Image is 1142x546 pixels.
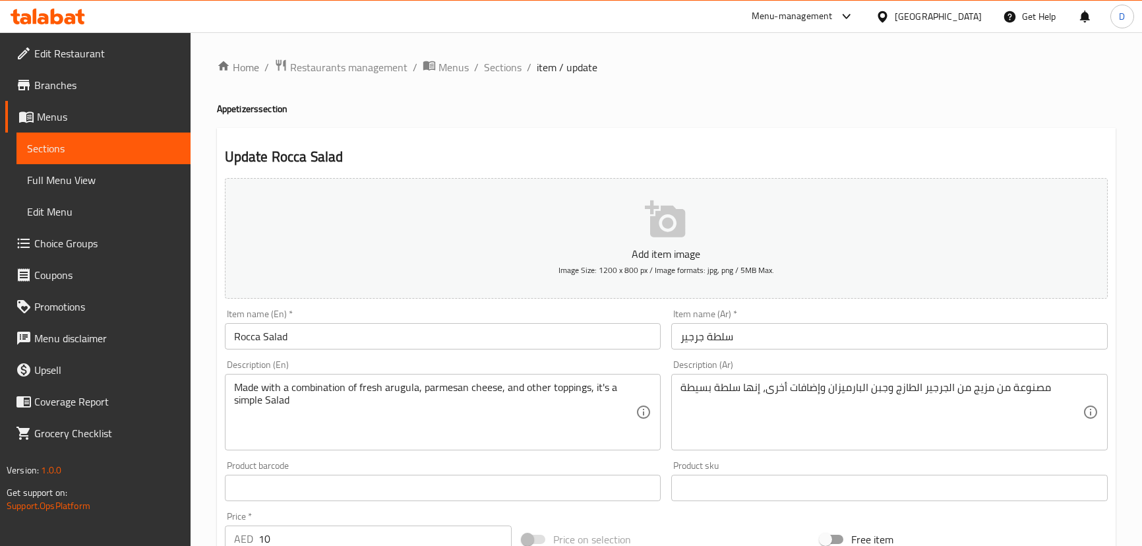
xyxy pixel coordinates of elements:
a: Coupons [5,259,191,291]
span: Menus [37,109,180,125]
a: Sections [16,133,191,164]
textarea: Made with a combination of fresh arugula, parmesan cheese, and other toppings, it's a simple Salad [234,381,636,444]
span: Menu disclaimer [34,330,180,346]
span: Menus [438,59,469,75]
span: Restaurants management [290,59,407,75]
a: Promotions [5,291,191,322]
a: Grocery Checklist [5,417,191,449]
span: 1.0.0 [41,462,61,479]
input: Enter name Ar [671,323,1108,349]
h4: Appetizers section [217,102,1116,115]
a: Upsell [5,354,191,386]
div: [GEOGRAPHIC_DATA] [895,9,982,24]
li: / [474,59,479,75]
span: Upsell [34,362,180,378]
span: Edit Menu [27,204,180,220]
span: Get support on: [7,484,67,501]
span: Grocery Checklist [34,425,180,441]
textarea: مصنوعة من مزيج من الجرجير الطازج وجبن البارميزان وإضافات أخرى، إنها سلطة بسيطة [680,381,1083,444]
a: Sections [484,59,522,75]
span: Branches [34,77,180,93]
span: Choice Groups [34,235,180,251]
a: Menu disclaimer [5,322,191,354]
input: Please enter product barcode [225,475,661,501]
div: Menu-management [752,9,833,24]
a: Choice Groups [5,228,191,259]
h2: Update Rocca Salad [225,147,1108,167]
a: Menus [5,101,191,133]
a: Menus [423,59,469,76]
span: Coupons [34,267,180,283]
a: Support.OpsPlatform [7,497,90,514]
span: Promotions [34,299,180,315]
a: Home [217,59,259,75]
input: Enter name En [225,323,661,349]
li: / [413,59,417,75]
a: Full Menu View [16,164,191,196]
span: Sections [27,140,180,156]
p: Add item image [245,246,1087,262]
li: / [264,59,269,75]
a: Branches [5,69,191,101]
span: Version: [7,462,39,479]
a: Edit Restaurant [5,38,191,69]
span: D [1119,9,1125,24]
nav: breadcrumb [217,59,1116,76]
a: Coverage Report [5,386,191,417]
button: Add item imageImage Size: 1200 x 800 px / Image formats: jpg, png / 5MB Max. [225,178,1108,299]
span: item / update [537,59,597,75]
span: Full Menu View [27,172,180,188]
span: Coverage Report [34,394,180,409]
a: Edit Menu [16,196,191,228]
li: / [527,59,531,75]
span: Image Size: 1200 x 800 px / Image formats: jpg, png / 5MB Max. [558,262,774,278]
span: Edit Restaurant [34,45,180,61]
a: Restaurants management [274,59,407,76]
input: Please enter product sku [671,475,1108,501]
